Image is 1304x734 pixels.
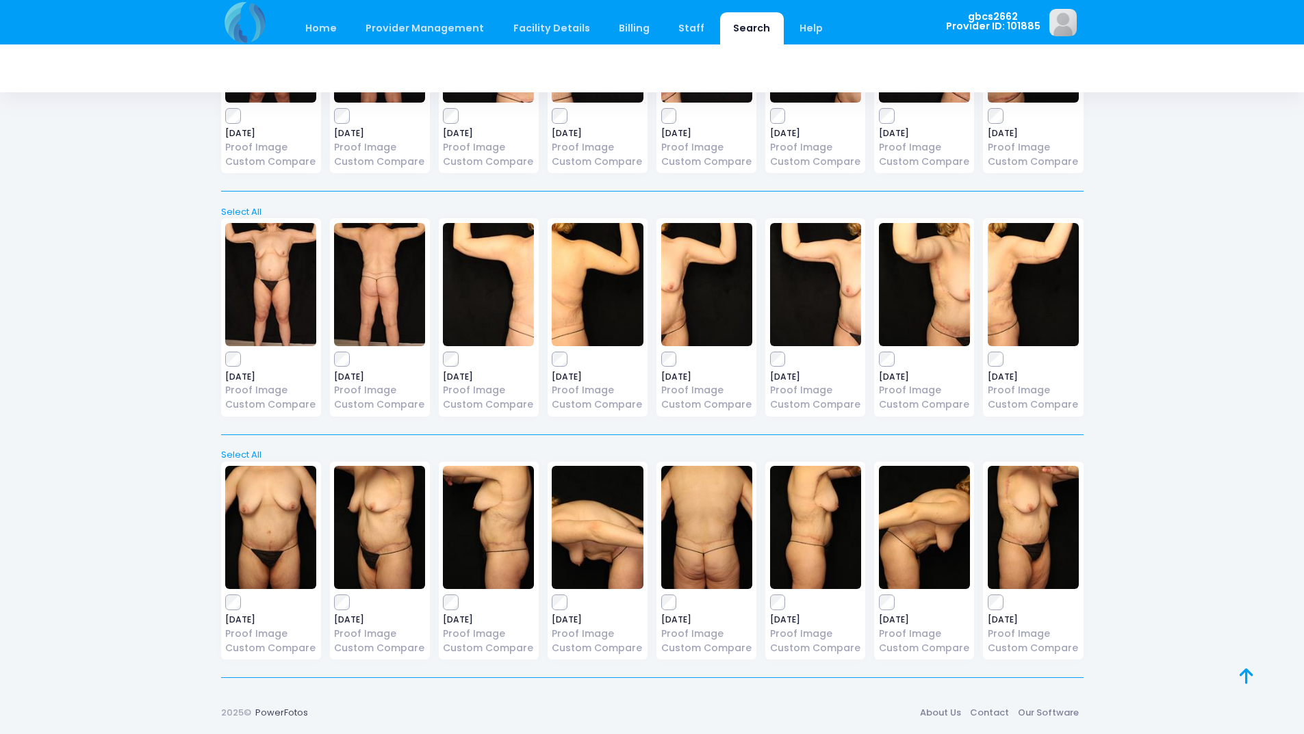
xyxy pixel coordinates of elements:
a: Proof Image [661,383,752,397]
a: Custom Compare [661,641,752,655]
a: Staff [665,12,718,44]
a: Custom Compare [334,641,425,655]
a: Proof Image [661,627,752,641]
a: Custom Compare [661,155,752,169]
a: Proof Image [770,627,861,641]
span: [DATE] [225,129,316,137]
a: Proof Image [225,383,316,397]
span: [DATE] [334,616,425,624]
img: image [552,223,643,346]
a: Home [292,12,350,44]
a: Contact [966,700,1014,725]
span: [DATE] [770,616,861,624]
a: Custom Compare [334,155,425,169]
img: image [661,223,752,346]
a: Proof Image [879,627,970,641]
a: Custom Compare [879,155,970,169]
a: Proof Image [334,383,425,397]
span: gbcs2662 Provider ID: 101885 [946,12,1040,31]
a: Custom Compare [443,641,534,655]
img: image [1049,9,1077,36]
a: Custom Compare [988,641,1079,655]
img: image [225,223,316,346]
a: About Us [916,700,966,725]
a: Proof Image [334,627,425,641]
a: Proof Image [879,383,970,397]
img: image [334,466,425,589]
a: Provider Management [353,12,498,44]
span: [DATE] [770,129,861,137]
a: Custom Compare [552,397,643,412]
a: Proof Image [443,627,534,641]
a: Proof Image [552,627,643,641]
span: [DATE] [988,616,1079,624]
img: image [770,223,861,346]
span: [DATE] [661,129,752,137]
span: [DATE] [988,373,1079,381]
a: Custom Compare [661,397,752,412]
a: Custom Compare [770,641,861,655]
a: Proof Image [770,383,861,397]
a: Proof Image [770,140,861,155]
img: image [334,223,425,346]
span: [DATE] [661,616,752,624]
span: [DATE] [988,129,1079,137]
img: image [661,466,752,589]
a: Our Software [1014,700,1084,725]
a: Custom Compare [879,397,970,412]
a: Help [786,12,836,44]
span: 2025© [221,706,251,719]
span: [DATE] [334,129,425,137]
img: image [443,466,534,589]
a: Custom Compare [552,155,643,169]
a: Select All [216,448,1088,462]
span: [DATE] [552,129,643,137]
a: Proof Image [552,383,643,397]
a: Proof Image [988,140,1079,155]
a: Billing [605,12,663,44]
a: Facility Details [500,12,603,44]
a: Proof Image [225,140,316,155]
a: Proof Image [225,627,316,641]
span: [DATE] [225,616,316,624]
span: [DATE] [443,373,534,381]
a: Custom Compare [770,397,861,412]
a: Custom Compare [988,155,1079,169]
a: Custom Compare [443,155,534,169]
a: Custom Compare [225,155,316,169]
img: image [552,466,643,589]
span: [DATE] [879,616,970,624]
img: image [879,223,970,346]
span: [DATE] [443,129,534,137]
a: Select All [216,205,1088,219]
a: Proof Image [443,140,534,155]
span: [DATE] [225,373,316,381]
a: Custom Compare [334,397,425,412]
span: [DATE] [552,373,643,381]
a: Proof Image [988,627,1079,641]
a: Custom Compare [443,397,534,412]
img: image [443,223,534,346]
span: [DATE] [879,373,970,381]
a: Custom Compare [225,641,316,655]
img: image [988,223,1079,346]
img: image [770,466,861,589]
span: [DATE] [770,373,861,381]
span: [DATE] [879,129,970,137]
img: image [988,466,1079,589]
span: [DATE] [661,373,752,381]
a: Custom Compare [770,155,861,169]
img: image [225,466,316,589]
a: Custom Compare [988,397,1079,412]
a: Custom Compare [225,397,316,412]
span: [DATE] [334,373,425,381]
a: Proof Image [661,140,752,155]
span: [DATE] [552,616,643,624]
a: Custom Compare [552,641,643,655]
a: Search [720,12,784,44]
a: Proof Image [334,140,425,155]
a: Proof Image [988,383,1079,397]
img: image [879,466,970,589]
a: Proof Image [879,140,970,155]
a: Proof Image [443,383,534,397]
